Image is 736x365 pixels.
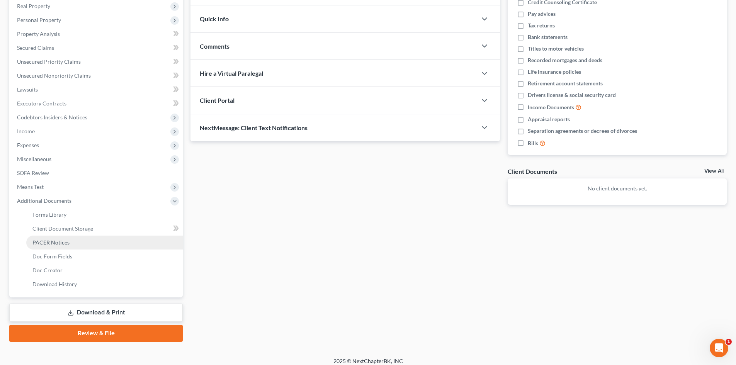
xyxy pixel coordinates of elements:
[726,339,732,345] span: 1
[26,263,183,277] a: Doc Creator
[32,239,70,246] span: PACER Notices
[17,183,44,190] span: Means Test
[26,208,183,222] a: Forms Library
[508,167,557,175] div: Client Documents
[11,55,183,69] a: Unsecured Priority Claims
[17,142,39,148] span: Expenses
[528,10,556,18] span: Pay advices
[11,27,183,41] a: Property Analysis
[514,185,721,192] p: No client documents yet.
[200,42,229,50] span: Comments
[528,91,616,99] span: Drivers license & social security card
[17,17,61,23] span: Personal Property
[26,250,183,263] a: Doc Form Fields
[11,166,183,180] a: SOFA Review
[17,156,51,162] span: Miscellaneous
[11,97,183,110] a: Executory Contracts
[17,58,81,65] span: Unsecured Priority Claims
[11,41,183,55] a: Secured Claims
[32,281,77,287] span: Download History
[528,139,538,147] span: Bills
[17,31,60,37] span: Property Analysis
[528,68,581,76] span: Life insurance policies
[32,211,66,218] span: Forms Library
[528,104,574,111] span: Income Documents
[17,100,66,107] span: Executory Contracts
[528,127,637,135] span: Separation agreements or decrees of divorces
[17,86,38,93] span: Lawsuits
[26,222,183,236] a: Client Document Storage
[528,45,584,53] span: Titles to motor vehicles
[17,3,50,9] span: Real Property
[17,72,91,79] span: Unsecured Nonpriority Claims
[200,70,263,77] span: Hire a Virtual Paralegal
[9,304,183,322] a: Download & Print
[704,168,724,174] a: View All
[528,115,570,123] span: Appraisal reports
[32,267,63,273] span: Doc Creator
[17,128,35,134] span: Income
[26,277,183,291] a: Download History
[200,97,235,104] span: Client Portal
[32,225,93,232] span: Client Document Storage
[200,124,308,131] span: NextMessage: Client Text Notifications
[528,56,602,64] span: Recorded mortgages and deeds
[32,253,72,260] span: Doc Form Fields
[200,15,229,22] span: Quick Info
[9,325,183,342] a: Review & File
[528,33,568,41] span: Bank statements
[26,236,183,250] a: PACER Notices
[528,22,555,29] span: Tax returns
[528,80,603,87] span: Retirement account statements
[17,44,54,51] span: Secured Claims
[17,114,87,121] span: Codebtors Insiders & Notices
[17,197,71,204] span: Additional Documents
[710,339,728,357] iframe: Intercom live chat
[11,83,183,97] a: Lawsuits
[17,170,49,176] span: SOFA Review
[11,69,183,83] a: Unsecured Nonpriority Claims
